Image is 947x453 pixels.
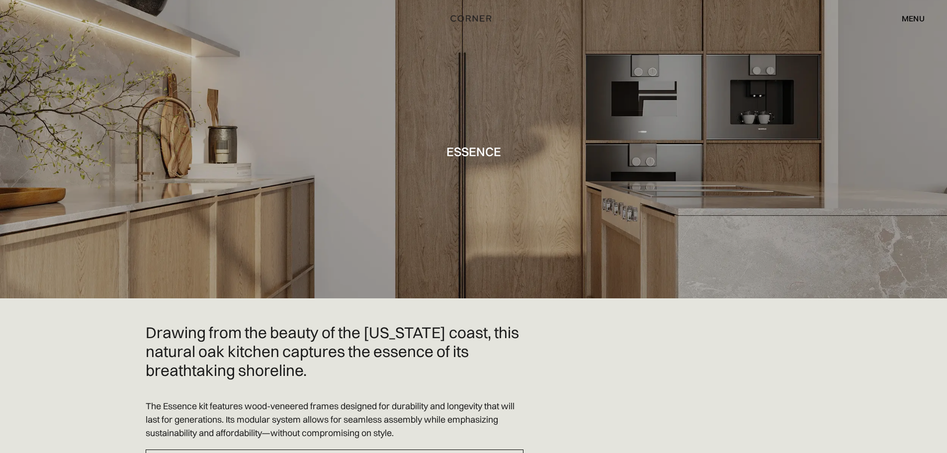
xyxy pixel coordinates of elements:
div: menu [892,10,925,27]
h1: Essence [446,145,501,158]
p: The Essence kit features wood-veneered frames designed for durability and longevity that will las... [146,399,523,440]
a: home [439,12,508,25]
h2: Drawing from the beauty of the [US_STATE] coast, this natural oak kitchen captures the essence of... [146,323,523,379]
div: menu [902,14,925,22]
